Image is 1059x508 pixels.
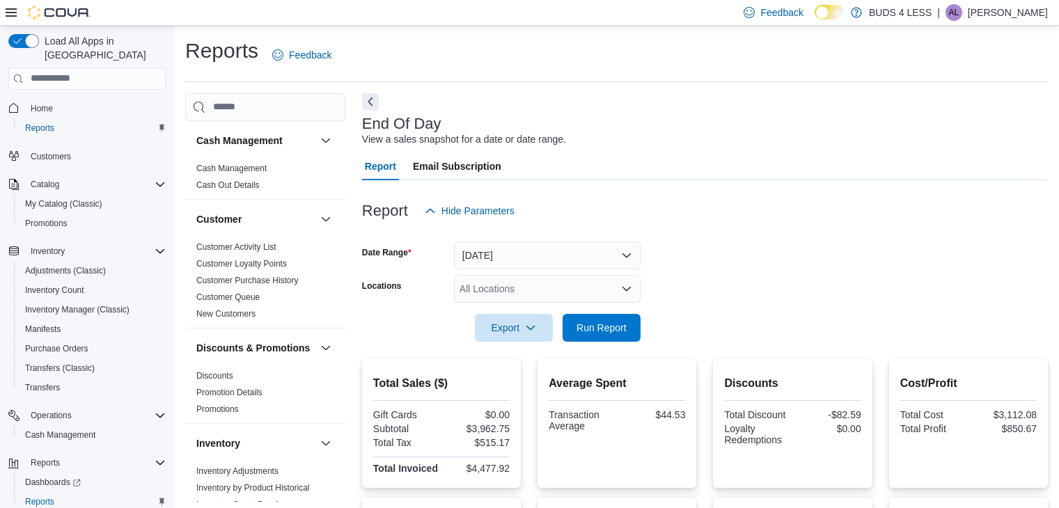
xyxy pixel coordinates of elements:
span: Home [25,100,166,117]
a: Customer Queue [196,292,260,302]
span: Inventory Manager (Classic) [19,301,166,318]
button: Hide Parameters [419,197,520,225]
span: Promotions [19,215,166,232]
a: Adjustments (Classic) [19,262,111,279]
a: Customer Activity List [196,242,276,252]
span: Inventory Count [19,282,166,299]
span: Reports [25,496,54,507]
a: Inventory by Product Historical [196,483,310,493]
a: Inventory Adjustments [196,466,279,476]
button: Reports [3,453,171,473]
span: Cash Management [25,429,95,440]
span: Catalog [31,179,59,190]
div: Cash Management [185,160,345,199]
a: Customers [25,148,77,165]
span: Customer Activity List [196,241,276,253]
button: Discounts & Promotions [317,340,334,356]
a: Cash Management [196,164,267,173]
h2: Average Spent [549,375,685,392]
div: Transaction Average [549,409,614,431]
div: Loyalty Redemptions [724,423,790,445]
button: Adjustments (Classic) [14,261,171,280]
div: Total Discount [724,409,790,420]
span: New Customers [196,308,256,319]
span: Email Subscription [413,152,501,180]
div: Amber LaRoque [946,4,962,21]
span: Inventory Adjustments [196,466,279,477]
button: Export [475,314,553,342]
h1: Reports [185,37,258,65]
span: Transfers [19,379,166,396]
span: Purchase Orders [25,343,88,354]
button: Run Report [563,314,641,342]
span: Home [31,103,53,114]
h2: Discounts [724,375,861,392]
button: Open list of options [621,283,632,294]
span: Adjustments (Classic) [25,265,106,276]
button: Transfers (Classic) [14,358,171,378]
p: [PERSON_NAME] [968,4,1048,21]
span: Feedback [760,6,803,19]
a: Reports [19,120,60,136]
a: Home [25,100,58,117]
button: Inventory [317,435,334,452]
a: Transfers [19,379,65,396]
span: My Catalog (Classic) [19,196,166,212]
span: My Catalog (Classic) [25,198,102,209]
span: Transfers (Classic) [19,360,166,376]
h2: Cost/Profit [900,375,1037,392]
div: -$82.59 [796,409,861,420]
div: Discounts & Promotions [185,367,345,423]
button: Home [3,98,171,118]
button: Reports [14,118,171,138]
button: [DATE] [454,241,641,269]
button: Cash Management [317,132,334,149]
a: Promotion Details [196,388,262,397]
button: Catalog [25,176,65,193]
a: Manifests [19,321,66,338]
span: Transfers [25,382,60,393]
span: Promotion Details [196,387,262,398]
span: Inventory Manager (Classic) [25,304,130,315]
span: Operations [25,407,166,424]
div: View a sales snapshot for a date or date range. [362,132,566,147]
button: Inventory Manager (Classic) [14,300,171,319]
button: Operations [3,406,171,425]
button: Catalog [3,175,171,194]
a: Discounts [196,371,233,381]
a: Inventory Manager (Classic) [19,301,135,318]
span: Reports [25,122,54,134]
h3: Customer [196,212,242,226]
span: Cash Management [19,427,166,443]
div: Customer [185,239,345,328]
span: Manifests [25,324,61,335]
a: Promotions [196,404,239,414]
span: Export [483,314,544,342]
button: Reports [25,454,65,471]
h3: Report [362,203,408,219]
a: Customer Loyalty Points [196,259,287,269]
div: $3,112.08 [971,409,1037,420]
div: Total Profit [900,423,966,434]
a: Customer Purchase History [196,276,299,285]
div: $0.00 [796,423,861,434]
span: Catalog [25,176,166,193]
span: Promotions [25,218,68,229]
button: Cash Management [14,425,171,445]
button: Promotions [14,214,171,233]
div: Subtotal [373,423,439,434]
button: Customer [317,211,334,228]
a: Transfers (Classic) [19,360,100,376]
button: My Catalog (Classic) [14,194,171,214]
span: Cash Management [196,163,267,174]
span: Discounts [196,370,233,381]
strong: Total Invoiced [373,463,438,474]
button: Customers [3,146,171,166]
span: Dashboards [25,477,81,488]
button: Transfers [14,378,171,397]
span: Customers [25,148,166,165]
button: Inventory [196,436,315,450]
span: Reports [25,454,166,471]
a: Purchase Orders [19,340,94,357]
span: Inventory by Product Historical [196,482,310,493]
